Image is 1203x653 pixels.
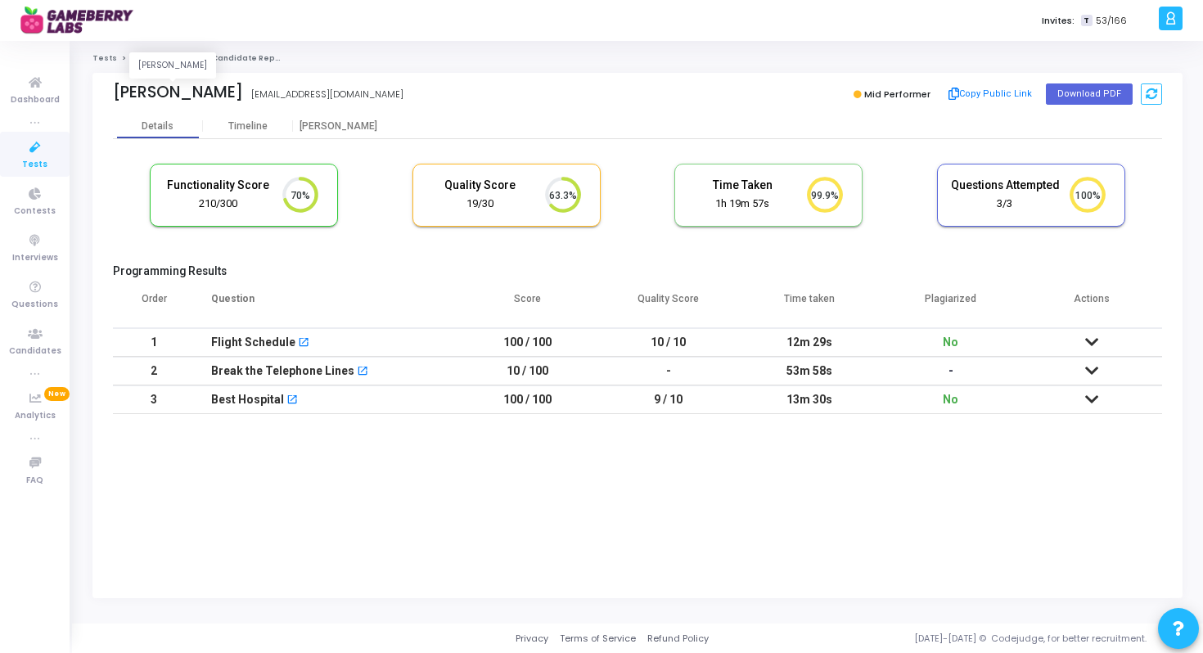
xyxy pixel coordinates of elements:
[163,196,273,212] div: 210/300
[129,53,216,79] div: [PERSON_NAME]
[457,282,598,328] th: Score
[739,328,880,357] td: 12m 29s
[426,178,535,192] h5: Quality Score
[560,632,636,646] a: Terms of Service
[113,328,195,357] td: 1
[709,632,1183,646] div: [DATE]-[DATE] © Codejudge, for better recruitment.
[598,328,739,357] td: 10 / 10
[9,345,61,358] span: Candidates
[457,357,598,385] td: 10 / 100
[195,282,457,328] th: Question
[516,632,548,646] a: Privacy
[163,178,273,192] h5: Functionality Score
[598,357,739,385] td: -
[598,282,739,328] th: Quality Score
[357,367,368,378] mat-icon: open_in_new
[92,53,117,63] a: Tests
[943,336,958,349] span: No
[1042,14,1075,28] label: Invites:
[14,205,56,218] span: Contests
[113,357,195,385] td: 2
[950,196,1060,212] div: 3/3
[426,196,535,212] div: 19/30
[739,282,880,328] th: Time taken
[15,409,56,423] span: Analytics
[113,385,195,414] td: 3
[943,393,958,406] span: No
[950,178,1060,192] h5: Questions Attempted
[647,632,709,646] a: Refund Policy
[11,298,58,312] span: Questions
[286,395,298,407] mat-icon: open_in_new
[1081,15,1092,27] span: T
[12,251,58,265] span: Interviews
[948,364,953,377] span: -
[228,120,268,133] div: Timeline
[298,338,309,349] mat-icon: open_in_new
[880,282,1021,328] th: Plagiarized
[211,329,295,356] div: Flight Schedule
[251,88,403,101] div: [EMAIL_ADDRESS][DOMAIN_NAME]
[864,88,930,101] span: Mid Performer
[211,386,284,413] div: Best Hospital
[11,93,60,107] span: Dashboard
[26,474,43,488] span: FAQ
[687,178,797,192] h5: Time Taken
[598,385,739,414] td: 9 / 10
[142,120,173,133] div: Details
[113,264,1162,278] h5: Programming Results
[1046,83,1133,105] button: Download PDF
[293,120,383,133] div: [PERSON_NAME]
[44,387,70,401] span: New
[92,53,1183,64] nav: breadcrumb
[1021,282,1162,328] th: Actions
[211,358,354,385] div: Break the Telephone Lines
[687,196,797,212] div: 1h 19m 57s
[22,158,47,172] span: Tests
[739,357,880,385] td: 53m 58s
[113,282,195,328] th: Order
[457,328,598,357] td: 100 / 100
[113,83,243,101] div: [PERSON_NAME]
[212,53,287,63] span: Candidate Report
[20,4,143,37] img: logo
[944,82,1038,106] button: Copy Public Link
[1096,14,1127,28] span: 53/166
[457,385,598,414] td: 100 / 100
[739,385,880,414] td: 13m 30s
